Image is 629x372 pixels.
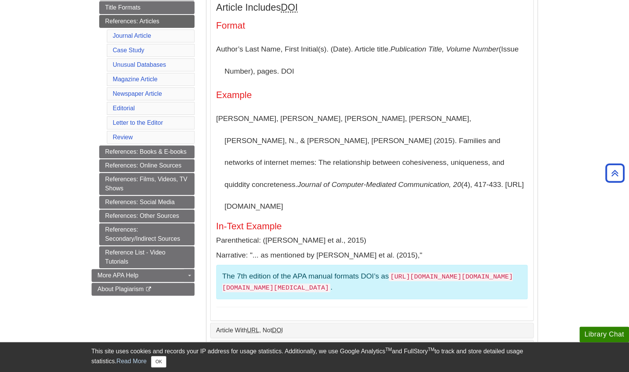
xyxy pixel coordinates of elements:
a: References: Articles [99,15,195,28]
abbr: Uniform Resource Locator. This is the web/URL address found in the address bar of a webpage. [247,327,259,333]
p: Parenthetical: ([PERSON_NAME] et al., 2015) [216,235,528,246]
abbr: Digital Object Identifier. This is the string of numbers associated with a particular article. No... [272,327,283,333]
a: References: Social Media [99,196,195,209]
p: The 7th edition of the APA manual formats DOI’s as . [222,271,521,293]
p: Author’s Last Name, First Initial(s). (Date). Article title. (Issue Number), pages. DOI [216,38,528,82]
h4: Format [216,21,528,31]
i: Publication Title, Volume Number [390,45,499,53]
a: References: Books & E-books [99,145,195,158]
a: Newspaper Article [113,90,162,97]
p: Narrative: "... as mentioned by [PERSON_NAME] et al. (2015)," [216,250,528,261]
span: About Plagiarism [98,286,144,292]
a: Journal Article [113,32,151,39]
a: Review [113,134,133,140]
div: This site uses cookies and records your IP address for usage statistics. Additionally, we use Goo... [92,347,538,367]
h4: Example [216,90,528,100]
a: Back to Top [603,168,627,178]
code: [URL][DOMAIN_NAME][DOMAIN_NAME][DOMAIN_NAME][MEDICAL_DATA] [222,272,513,292]
a: References: Online Sources [99,159,195,172]
h5: In-Text Example [216,221,528,231]
sup: TM [428,347,434,352]
i: This link opens in a new window [145,287,152,292]
a: Letter to the Editor [113,119,163,126]
a: References: Other Sources [99,209,195,222]
button: Library Chat [579,327,629,342]
a: Case Study [113,47,145,53]
a: References: Secondary/Indirect Sources [99,223,195,245]
a: Editorial [113,105,135,111]
i: Journal of Computer-Mediated Communication, 20 [297,180,461,188]
a: Title Formats [99,1,195,14]
a: Magazine Article [113,76,158,82]
a: Unusual Databases [113,61,166,68]
h3: Article Includes [216,2,528,13]
a: About Plagiarism [92,283,195,296]
sup: TM [385,347,392,352]
abbr: Digital Object Identifier. This is the string of numbers associated with a particular article. No... [281,2,298,13]
a: Reference List - Video Tutorials [99,246,195,268]
button: Close [151,356,166,367]
a: Read More [116,358,146,364]
a: Article WithURL, NotDOI [216,327,528,334]
a: More APA Help [92,269,195,282]
p: [PERSON_NAME], [PERSON_NAME], [PERSON_NAME], [PERSON_NAME], [PERSON_NAME], N., & [PERSON_NAME], [... [216,108,528,217]
span: More APA Help [98,272,138,279]
a: References: Films, Videos, TV Shows [99,173,195,195]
